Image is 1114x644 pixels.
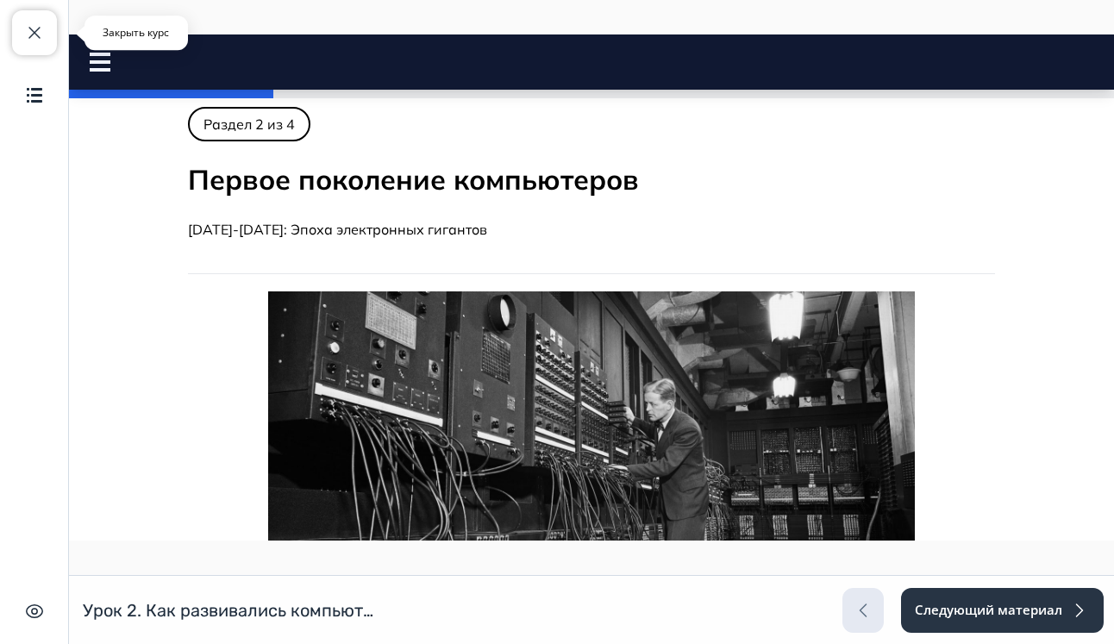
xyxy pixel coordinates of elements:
[83,599,376,622] h1: Урок 2. Как развивались компьютеры?
[69,34,1114,541] iframe: https://go.teachbase.ru/listeners/scorm_pack/course_sessions/preview/scorms/165998/launch?allow_f...
[12,10,57,55] button: Закрыть курс
[24,601,45,622] img: Скрыть интерфейс
[119,128,926,164] h2: Первое поколение компьютеров
[24,84,45,105] img: Содержание
[95,26,178,40] p: Закрыть курс
[119,72,241,107] p: Раздел 2 из 4
[119,184,926,205] p: [DATE]-[DATE]: Эпоха электронных гигантов
[199,257,846,621] img: ENIAC
[901,588,1104,633] button: Следующий материал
